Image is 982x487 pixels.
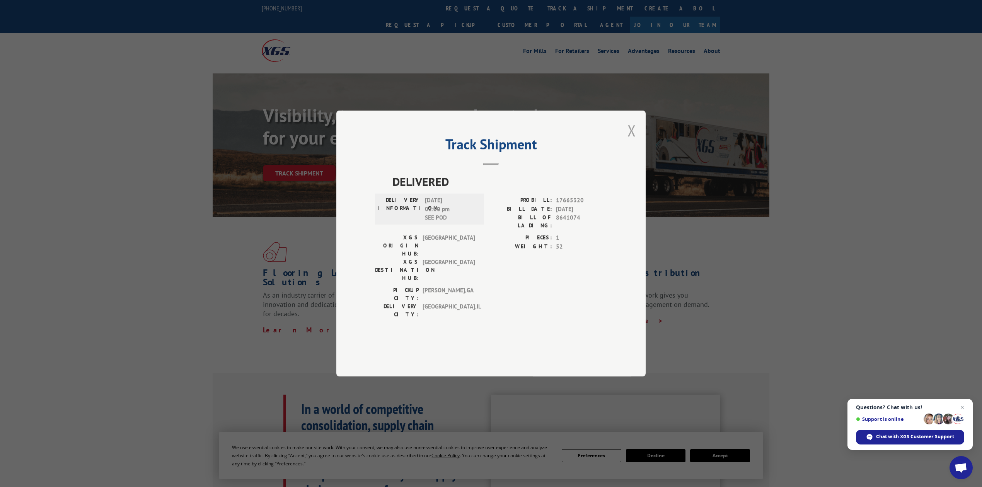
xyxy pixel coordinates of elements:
[423,233,475,258] span: [GEOGRAPHIC_DATA]
[375,139,607,153] h2: Track Shipment
[876,433,954,440] span: Chat with XGS Customer Support
[856,416,921,422] span: Support is online
[375,286,419,302] label: PICKUP CITY:
[556,205,607,214] span: [DATE]
[950,456,973,479] div: Open chat
[556,233,607,242] span: 1
[491,205,552,214] label: BILL DATE:
[958,403,967,412] span: Close chat
[491,242,552,251] label: WEIGHT:
[375,258,419,282] label: XGS DESTINATION HUB:
[556,242,607,251] span: 52
[423,302,475,318] span: [GEOGRAPHIC_DATA] , IL
[491,196,552,205] label: PROBILL:
[375,302,419,318] label: DELIVERY CITY:
[425,196,477,222] span: [DATE] 02:00 pm SEE POD
[423,258,475,282] span: [GEOGRAPHIC_DATA]
[556,213,607,230] span: 8641074
[856,430,964,444] div: Chat with XGS Customer Support
[556,196,607,205] span: 17665320
[491,213,552,230] label: BILL OF LADING:
[491,233,552,242] label: PIECES:
[856,404,964,410] span: Questions? Chat with us!
[627,120,636,141] button: Close modal
[392,173,607,190] span: DELIVERED
[377,196,421,222] label: DELIVERY INFORMATION:
[423,286,475,302] span: [PERSON_NAME] , GA
[375,233,419,258] label: XGS ORIGIN HUB:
